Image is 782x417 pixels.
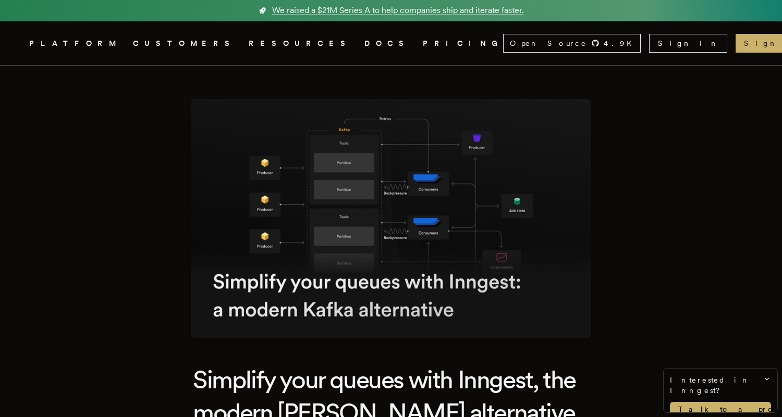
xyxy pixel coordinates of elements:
a: Talk to a product expert [670,402,771,416]
span: Interested in Inngest? [670,375,771,396]
button: PLATFORM [29,37,120,50]
img: Featured image for Simplify your queues with Inngest, the modern Kafka alternative blog post [191,99,591,338]
span: 4.9 K [604,38,638,48]
a: DOCS [364,37,410,50]
button: RESOURCES [249,37,352,50]
a: PRICING [423,37,503,50]
a: CUSTOMERS [133,37,236,50]
span: Open Source [510,38,587,48]
span: We raised a $21M Series A to help companies ship and iterate faster. [272,4,524,17]
a: Sign In [649,34,727,53]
